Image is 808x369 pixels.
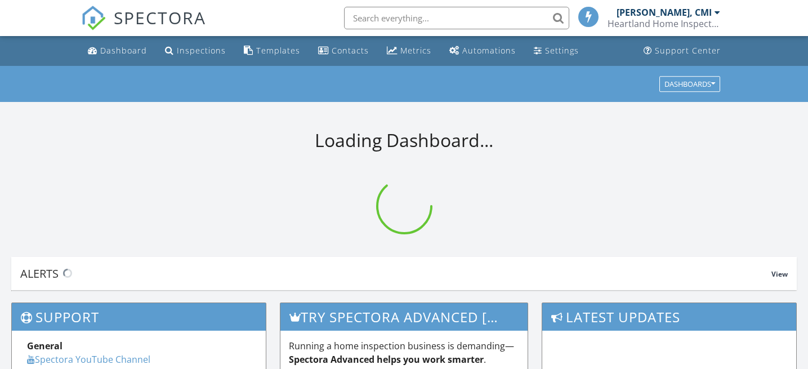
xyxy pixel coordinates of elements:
[177,45,226,56] div: Inspections
[382,41,436,61] a: Metrics
[655,45,721,56] div: Support Center
[332,45,369,56] div: Contacts
[256,45,300,56] div: Templates
[81,15,206,39] a: SPECTORA
[445,41,520,61] a: Automations (Basic)
[545,45,579,56] div: Settings
[289,353,484,366] strong: Spectora Advanced helps you work smarter
[314,41,373,61] a: Contacts
[659,76,720,92] button: Dashboards
[344,7,569,29] input: Search everything...
[280,303,528,331] h3: Try spectora advanced [DATE]
[100,45,147,56] div: Dashboard
[400,45,431,56] div: Metrics
[608,18,720,29] div: Heartland Home Inspections LLC
[27,353,150,366] a: Spectora YouTube Channel
[160,41,230,61] a: Inspections
[114,6,206,29] span: SPECTORA
[83,41,151,61] a: Dashboard
[639,41,725,61] a: Support Center
[462,45,516,56] div: Automations
[239,41,305,61] a: Templates
[81,6,106,30] img: The Best Home Inspection Software - Spectora
[542,303,796,331] h3: Latest Updates
[12,303,266,331] h3: Support
[771,269,788,279] span: View
[617,7,712,18] div: [PERSON_NAME], CMI
[27,340,63,352] strong: General
[664,80,715,88] div: Dashboards
[529,41,583,61] a: Settings
[20,266,771,281] div: Alerts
